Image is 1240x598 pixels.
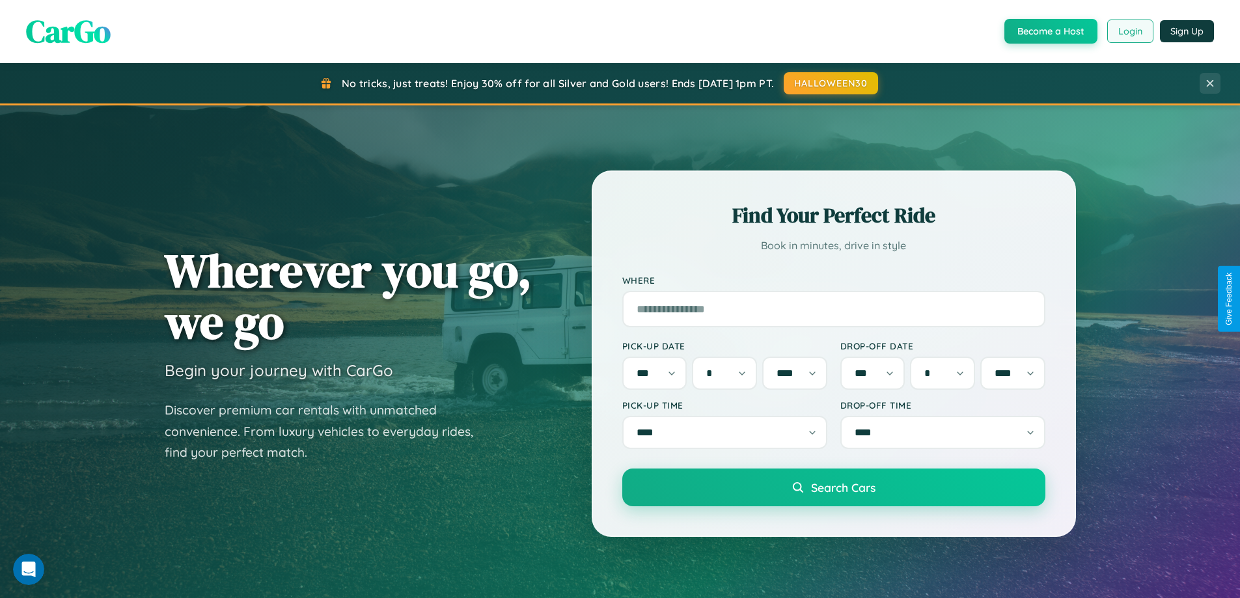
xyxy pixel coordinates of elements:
[622,469,1045,506] button: Search Cars
[840,400,1045,411] label: Drop-off Time
[1224,273,1233,325] div: Give Feedback
[13,554,44,585] iframe: Intercom live chat
[26,10,111,53] span: CarGo
[342,77,774,90] span: No tricks, just treats! Enjoy 30% off for all Silver and Gold users! Ends [DATE] 1pm PT.
[622,340,827,351] label: Pick-up Date
[840,340,1045,351] label: Drop-off Date
[165,360,393,380] h3: Begin your journey with CarGo
[165,400,490,463] p: Discover premium car rentals with unmatched convenience. From luxury vehicles to everyday rides, ...
[1107,20,1153,43] button: Login
[622,275,1045,286] label: Where
[622,400,827,411] label: Pick-up Time
[811,480,875,495] span: Search Cars
[165,245,532,347] h1: Wherever you go, we go
[1004,19,1097,44] button: Become a Host
[622,236,1045,255] p: Book in minutes, drive in style
[1160,20,1214,42] button: Sign Up
[784,72,878,94] button: HALLOWEEN30
[622,201,1045,230] h2: Find Your Perfect Ride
